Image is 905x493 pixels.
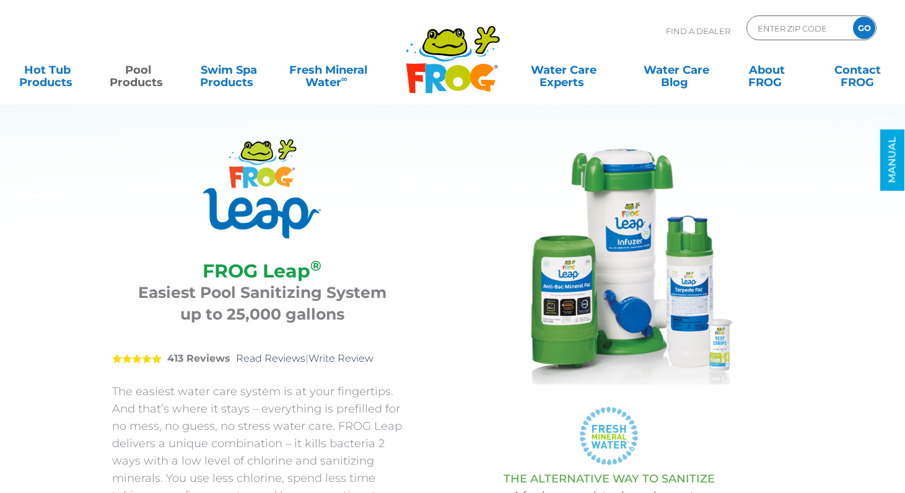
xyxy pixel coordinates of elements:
a: PoolProducts [103,58,173,82]
a: Fresh MineralWater∞ [284,58,372,82]
a: Write Review [308,352,374,364]
h3: Easiest Pool Sanitizing System up to 25,000 gallons [128,282,397,325]
a: Water CareBlog [641,58,712,82]
h2: FROG Leap [128,260,397,282]
a: Read Reviews [236,352,305,364]
sup: ∞ [341,74,348,84]
h3: THE ALTERNATIVE WAY TO SANITIZE [444,473,775,485]
a: Water CareExperts [507,58,621,82]
a: Hot TubProducts [12,58,83,82]
span: 5 [112,354,162,364]
a: Swim SpaProducts [193,58,264,82]
a: ContactFROG [822,58,893,82]
strong: 413 Reviews [167,352,230,364]
img: Product Logo [203,139,321,238]
input: GO [853,17,875,39]
sup: ® [310,257,321,274]
a: AboutFROG [732,58,802,82]
a: MANUAL [880,129,904,191]
div: | [112,334,413,383]
p: Find A Dealer [666,15,730,46]
input: Zip Code Form [756,19,840,37]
